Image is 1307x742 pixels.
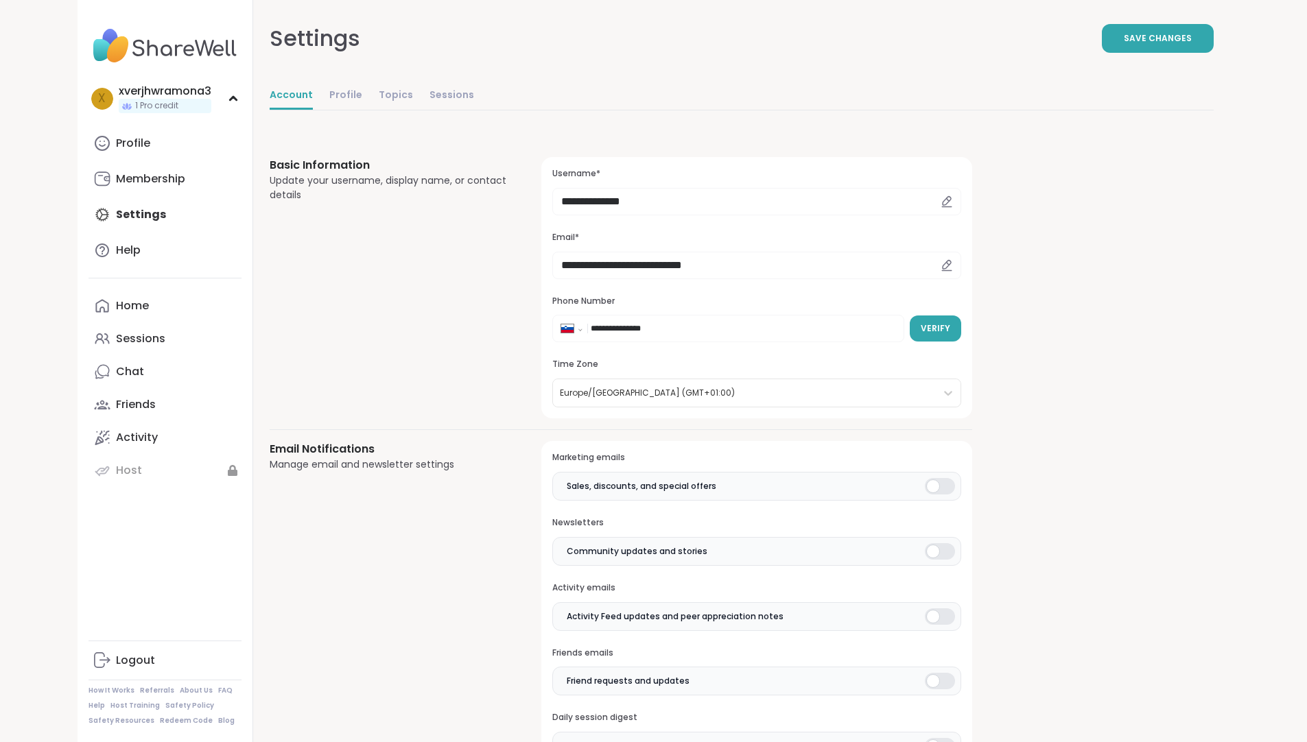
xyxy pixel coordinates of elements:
a: Blog [218,716,235,726]
h3: Email Notifications [270,441,509,457]
h3: Daily session digest [552,712,961,723]
a: Logout [89,644,242,677]
div: Activity [116,430,158,445]
a: Sessions [89,322,242,355]
div: Sessions [116,331,165,346]
a: FAQ [218,686,233,695]
a: Account [270,82,313,110]
a: Friends [89,388,242,421]
div: Logout [116,653,155,668]
a: Host Training [110,701,160,710]
a: Topics [379,82,413,110]
a: Redeem Code [160,716,213,726]
div: Help [116,243,141,258]
span: Friend requests and updates [567,675,690,687]
h3: Friends emails [552,647,961,659]
span: 1 Pro credit [135,100,178,112]
span: Sales, discounts, and special offers [567,480,716,492]
span: Community updates and stories [567,545,707,558]
span: Verify [921,322,950,335]
div: Settings [270,22,360,55]
div: Host [116,463,142,478]
div: Chat [116,364,144,379]
h3: Username* [552,168,961,180]
h3: Phone Number [552,296,961,307]
img: ShareWell Nav Logo [89,22,242,70]
div: Home [116,298,149,313]
div: Friends [116,397,156,412]
a: Profile [329,82,362,110]
a: Help [89,701,105,710]
a: Membership [89,163,242,195]
a: Sessions [429,82,474,110]
a: About Us [180,686,213,695]
a: Activity [89,421,242,454]
span: Save Changes [1124,32,1192,45]
h3: Newsletters [552,517,961,529]
span: x [98,90,106,108]
button: Save Changes [1102,24,1214,53]
span: Activity Feed updates and peer appreciation notes [567,610,784,623]
div: Update your username, display name, or contact details [270,173,509,202]
a: Profile [89,127,242,160]
h3: Email* [552,232,961,243]
div: Membership [116,171,185,187]
a: Help [89,234,242,267]
a: Safety Policy [165,701,214,710]
div: xverjhwramona3 [119,84,211,99]
a: Referrals [140,686,174,695]
a: How It Works [89,686,134,695]
h3: Basic Information [270,157,509,173]
a: Chat [89,355,242,388]
a: Home [89,289,242,322]
h3: Marketing emails [552,452,961,464]
h3: Activity emails [552,582,961,594]
h3: Time Zone [552,359,961,370]
a: Safety Resources [89,716,154,726]
div: Manage email and newsletter settings [270,457,509,472]
button: Verify [910,315,961,342]
a: Host [89,454,242,487]
div: Profile [116,136,150,151]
